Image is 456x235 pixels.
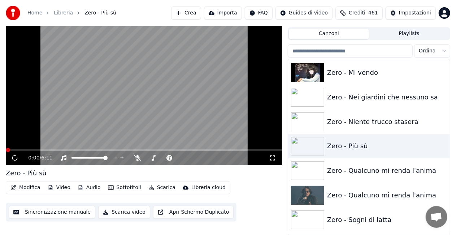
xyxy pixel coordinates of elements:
nav: breadcrumb [27,9,116,17]
button: Sottotitoli [105,183,144,193]
button: Modifica [8,183,43,193]
span: 461 [368,9,378,17]
button: Apri Schermo Duplicato [153,206,234,219]
div: Zero - Mi vendo [327,68,447,78]
button: Crediti461 [335,7,383,20]
button: Crea [171,7,201,20]
div: Impostazioni [399,9,431,17]
button: Audio [75,183,104,193]
div: Zero - Più sù [327,141,447,151]
span: Crediti [349,9,365,17]
div: Zero - Niente trucco stasera [327,117,447,127]
span: Zero - Più sù [84,9,116,17]
div: Zero - Nei giardini che nessuno sa [327,92,447,102]
span: Ordina [419,47,436,55]
button: Guides di video [275,7,333,20]
div: Zero - Sogni di latta [327,215,447,225]
div: Zero - Qualcuno mi renda l'anima [327,190,447,200]
div: Libreria cloud [191,184,226,191]
div: Zero - Più sù [6,168,47,178]
button: FAQ [245,7,273,20]
img: youka [6,6,20,20]
div: Aprire la chat [426,206,447,228]
span: 6:11 [41,154,52,162]
a: Libreria [54,9,73,17]
button: Sincronizzazione manuale [9,206,95,219]
span: 0:00 [28,154,39,162]
div: Zero - Qualcuno mi renda l'anima [327,166,447,176]
button: Video [45,183,73,193]
button: Impostazioni [386,7,436,20]
button: Playlists [369,29,449,39]
button: Importa [204,7,242,20]
div: / [28,154,45,162]
button: Scarica [146,183,178,193]
button: Canzoni [289,29,369,39]
button: Scarica video [98,206,150,219]
a: Home [27,9,42,17]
